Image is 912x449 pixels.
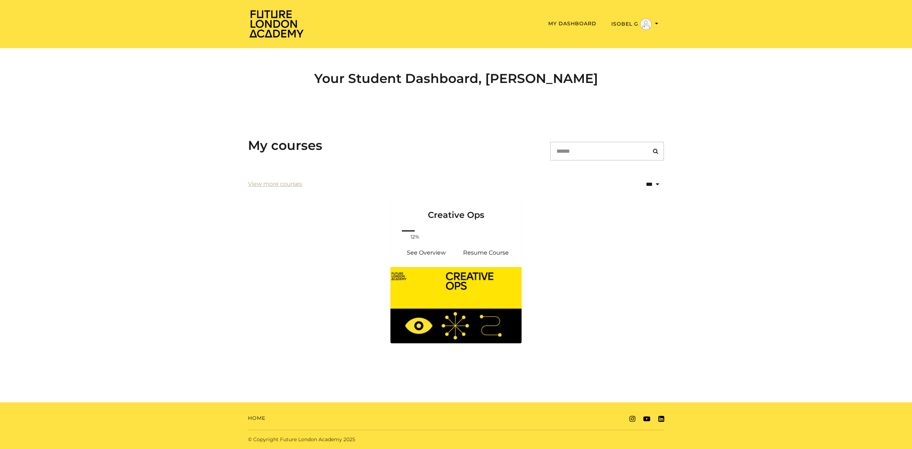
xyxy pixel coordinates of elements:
[396,244,456,261] a: Creative Ops: See Overview
[456,244,516,261] a: Creative Ops: Resume Course
[623,176,664,193] select: status
[390,198,522,229] a: Creative Ops
[242,436,456,443] div: © Copyright Future London Academy 2025
[248,138,322,153] h3: My courses
[548,20,596,27] a: My Dashboard
[609,18,660,30] button: Toggle menu
[248,180,302,188] a: View more courses
[248,71,664,86] h2: Your Student Dashboard, [PERSON_NAME]
[399,198,513,220] h3: Creative Ops
[248,9,305,38] img: Home Page
[406,233,423,241] span: 12%
[248,414,265,422] a: Home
